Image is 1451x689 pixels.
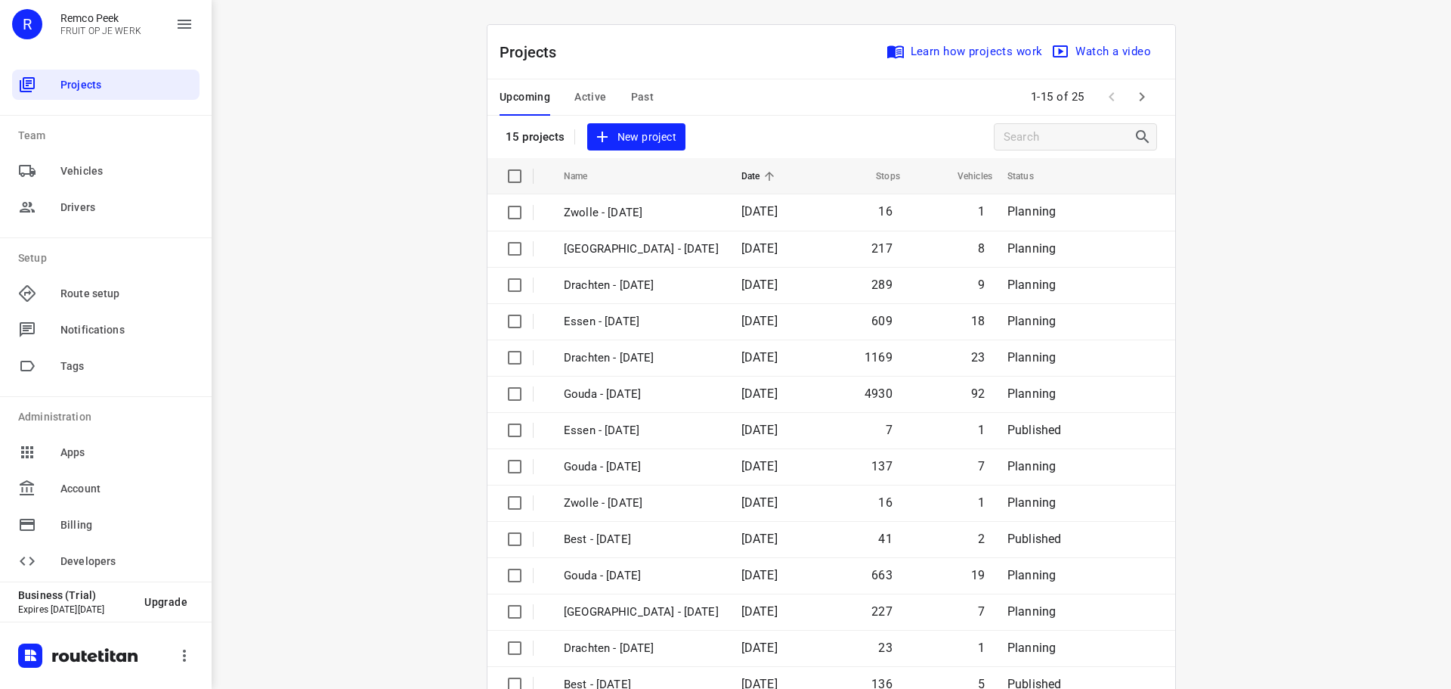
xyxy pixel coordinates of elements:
p: Setup [18,250,200,266]
p: Gouda - Friday [564,458,719,476]
span: 1 [978,423,985,437]
span: [DATE] [741,604,778,619]
span: [DATE] [741,423,778,437]
span: Billing [60,517,193,533]
span: [DATE] [741,459,778,473]
span: Active [574,88,606,107]
span: 8 [978,241,985,256]
span: [DATE] [741,314,778,328]
div: Billing [12,510,200,540]
span: Past [631,88,654,107]
span: Developers [60,554,193,570]
p: Gouda - Monday [564,386,719,403]
p: Zwolle - Friday [564,495,719,512]
span: [DATE] [741,386,778,401]
span: [DATE] [741,204,778,219]
span: 4930 [865,386,893,401]
span: Vehicles [938,167,992,185]
span: Planning [1007,459,1056,473]
span: Account [60,481,193,497]
p: Team [18,128,200,144]
p: Drachten - Monday [564,349,719,367]
span: Vehicles [60,163,193,179]
span: 92 [971,386,985,401]
span: Stops [856,167,900,185]
span: 9 [978,278,985,292]
div: Account [12,473,200,504]
div: Apps [12,437,200,467]
div: Route setup [12,278,200,309]
span: [DATE] [741,278,778,292]
span: Planning [1007,604,1056,619]
p: Essen - Monday [564,313,719,331]
span: 227 [871,604,893,619]
div: Projects [12,70,200,100]
span: Status [1007,167,1053,185]
p: Drachten - Tuesday [564,277,719,294]
div: R [12,9,42,39]
span: [DATE] [741,568,778,582]
span: Notifications [60,322,193,338]
span: Tags [60,358,193,374]
div: Tags [12,351,200,381]
span: Published [1007,423,1062,437]
div: Search [1134,128,1156,146]
span: 7 [978,604,985,619]
span: 1169 [865,350,893,365]
span: Planning [1007,568,1056,582]
span: 289 [871,278,893,292]
p: Business (Trial) [18,589,132,601]
span: 16 [878,204,892,219]
span: 1 [978,495,985,510]
span: 7 [886,423,893,437]
span: Projects [60,77,193,93]
div: Drivers [12,192,200,222]
span: New project [596,128,676,147]
span: Previous Page [1097,82,1127,112]
span: Planning [1007,350,1056,365]
span: Planning [1007,386,1056,401]
div: Vehicles [12,156,200,186]
span: 41 [878,532,892,546]
span: [DATE] [741,241,778,256]
span: Planning [1007,241,1056,256]
p: Zwolle - Thursday [564,241,719,258]
span: [DATE] [741,532,778,546]
p: Essen - Friday [564,422,719,439]
p: Remco Peek [60,12,141,24]
p: Expires [DATE][DATE] [18,604,132,615]
button: Upgrade [132,588,200,616]
p: Gouda - Thursday [564,567,719,585]
p: Projects [500,41,569,64]
span: Upcoming [500,88,550,107]
span: Published [1007,532,1062,546]
p: Zwolle - Thursday [564,604,719,621]
span: 18 [971,314,985,328]
span: 609 [871,314,893,328]
span: 19 [971,568,985,582]
span: Planning [1007,641,1056,655]
span: [DATE] [741,641,778,655]
p: Administration [18,409,200,425]
span: 2 [978,532,985,546]
span: Next Page [1127,82,1157,112]
span: 1-15 of 25 [1025,81,1091,113]
span: Apps [60,445,193,461]
span: 7 [978,459,985,473]
span: 217 [871,241,893,256]
span: [DATE] [741,495,778,510]
span: Name [564,167,608,185]
span: Date [741,167,780,185]
p: Zwolle - Friday [564,204,719,222]
span: 137 [871,459,893,473]
p: FRUIT OP JE WERK [60,26,141,36]
p: Drachten - Thursday [564,640,719,657]
input: Search projects [1004,126,1134,149]
span: Upgrade [144,596,187,608]
span: Route setup [60,286,193,302]
div: Developers [12,546,200,576]
p: Best - Friday [564,531,719,548]
span: [DATE] [741,350,778,365]
span: Planning [1007,314,1056,328]
button: New project [587,123,685,151]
